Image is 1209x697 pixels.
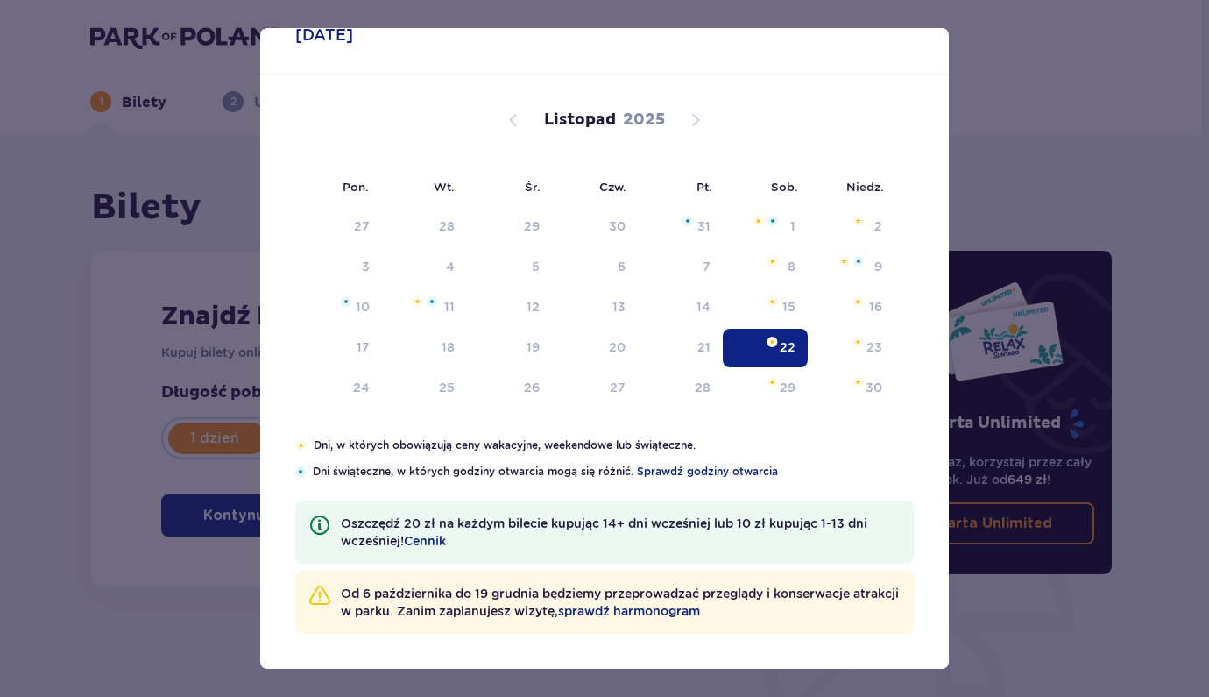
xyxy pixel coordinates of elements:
img: Pomarańczowa gwiazdka [852,216,864,226]
td: piątek, 31 października 2025 [638,208,723,246]
td: piątek, 14 listopada 2025 [638,288,723,327]
div: 29 [780,379,795,396]
div: 23 [866,338,882,356]
td: wtorek, 25 listopada 2025 [382,369,467,408]
div: 24 [353,379,370,396]
td: czwartek, 6 listopada 2025 [552,248,639,287]
div: 1 [790,217,795,235]
img: Pomarańczowa gwiazdka [767,377,778,388]
td: niedziela, 30 listopada 2025 [808,369,894,408]
td: środa, 29 października 2025 [467,208,552,246]
p: Dni świąteczne, w których godziny otwarcia mogą się różnić. [313,464,914,480]
td: środa, 5 listopada 2025 [467,248,552,287]
small: Pon. [343,180,369,194]
small: Pt. [696,180,712,194]
div: 11 [444,298,455,316]
img: Pomarańczowa gwiazdka [767,296,778,307]
img: Pomarańczowa gwiazdka [852,337,864,347]
img: Pomarańczowa gwiazdka [412,296,423,307]
small: Śr. [525,180,541,194]
td: poniedziałek, 3 listopada 2025 [295,248,382,287]
td: wtorek, 4 listopada 2025 [382,248,467,287]
td: sobota, 1 listopada 2025 [723,208,808,246]
div: 10 [356,298,370,316]
div: 21 [697,338,711,356]
div: 16 [869,298,882,316]
td: sobota, 15 listopada 2025 [723,288,808,327]
img: Pomarańczowa gwiazdka [753,216,764,226]
a: Sprawdź godziny otwarcia [637,464,778,480]
img: Niebieska gwiazdka [341,296,351,307]
td: piątek, 28 listopada 2025 [638,369,723,408]
td: niedziela, 9 listopada 2025 [808,248,894,287]
div: 29 [524,217,540,235]
small: Czw. [599,180,626,194]
img: Niebieska gwiazdka [853,256,864,267]
p: Dni, w których obowiązują ceny wakacyjne, weekendowe lub świąteczne. [314,437,914,453]
td: czwartek, 20 listopada 2025 [552,329,639,367]
td: wtorek, 28 października 2025 [382,208,467,246]
div: 26 [524,379,540,396]
p: Od 6 października do 19 grudnia będziemy przeprowadzać przeglądy i konserwacje atrakcji w parku. ... [341,585,900,620]
td: niedziela, 23 listopada 2025 [808,329,894,367]
div: 25 [439,379,455,396]
div: 18 [442,338,455,356]
td: piątek, 21 listopada 2025 [638,329,723,367]
div: 30 [866,379,882,396]
td: poniedziałek, 24 listopada 2025 [295,369,382,408]
small: Sob. [771,180,798,194]
td: niedziela, 2 listopada 2025 [808,208,894,246]
td: piątek, 7 listopada 2025 [638,248,723,287]
div: 19 [527,338,540,356]
img: Pomarańczowa gwiazdka [767,337,778,347]
div: 13 [612,298,626,316]
small: Niedz. [846,180,884,194]
div: 12 [527,298,540,316]
img: Pomarańczowa gwiazdka [852,296,864,307]
td: Data zaznaczona. sobota, 22 listopada 2025 [723,329,808,367]
img: Niebieska gwiazdka [427,296,437,307]
p: Oszczędź 20 zł na każdym bilecie kupując 14+ dni wcześniej lub 10 zł kupując 1-13 dni wcześniej! [341,515,900,550]
div: 22 [780,338,795,356]
p: [DATE] [295,25,353,46]
img: Pomarańczowa gwiazdka [295,440,307,451]
div: 6 [618,258,626,275]
button: Następny miesiąc [685,110,706,131]
td: poniedziałek, 17 listopada 2025 [295,329,382,367]
td: wtorek, 11 listopada 2025 [382,288,467,327]
td: sobota, 8 listopada 2025 [723,248,808,287]
div: 31 [697,217,711,235]
img: Niebieska gwiazdka [682,216,693,226]
td: czwartek, 27 listopada 2025 [552,369,639,408]
img: Niebieska gwiazdka [295,466,306,477]
div: 8 [788,258,795,275]
div: 3 [362,258,370,275]
a: Cennik [404,532,446,550]
td: czwartek, 13 listopada 2025 [552,288,639,327]
img: Pomarańczowa gwiazdka [838,256,850,267]
td: sobota, 29 listopada 2025 [723,369,808,408]
p: Listopad [544,110,616,131]
div: 4 [446,258,455,275]
p: 2025 [623,110,665,131]
div: 5 [532,258,540,275]
img: Pomarańczowa gwiazdka [767,256,778,267]
div: 7 [703,258,711,275]
small: Wt. [434,180,455,194]
div: 27 [610,379,626,396]
div: 28 [695,379,711,396]
div: 28 [439,217,455,235]
div: 30 [609,217,626,235]
td: środa, 19 listopada 2025 [467,329,552,367]
td: czwartek, 30 października 2025 [552,208,639,246]
div: 20 [609,338,626,356]
div: 17 [357,338,370,356]
div: 14 [696,298,711,316]
div: 15 [782,298,795,316]
button: Poprzedni miesiąc [503,110,524,131]
a: sprawdź harmonogram [558,602,700,620]
div: 9 [874,258,882,275]
td: środa, 26 listopada 2025 [467,369,552,408]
